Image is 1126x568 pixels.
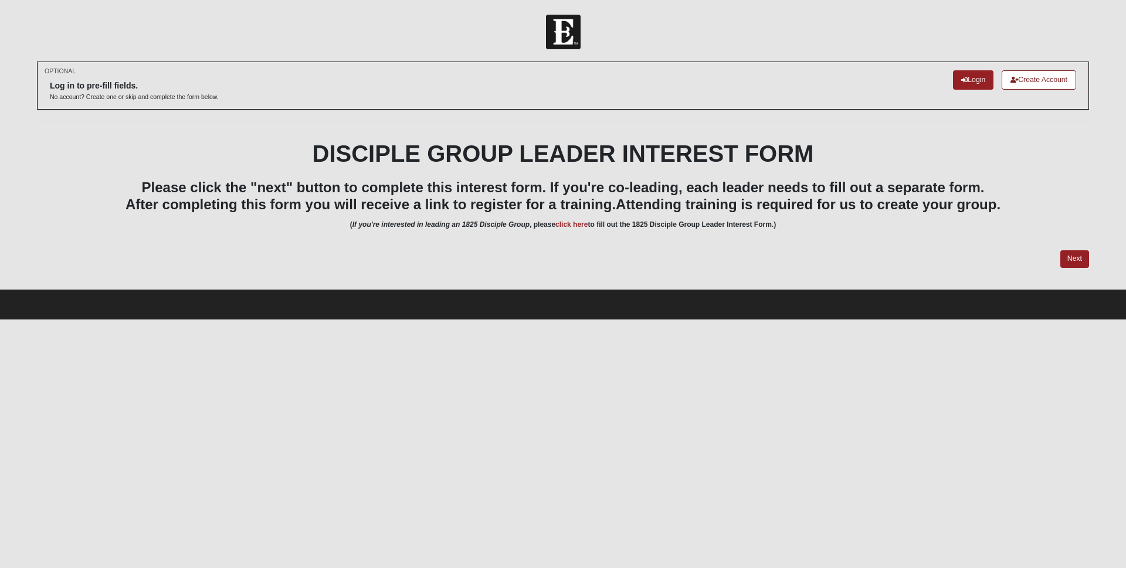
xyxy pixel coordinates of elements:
a: Next [1060,250,1089,267]
h3: Please click the "next" button to complete this interest form. If you're co-leading, each leader ... [37,179,1089,213]
p: No account? Create one or skip and complete the form below. [50,93,219,101]
h6: Log in to pre-fill fields. [50,81,219,91]
span: Attending training is required for us to create your group. [616,196,1000,212]
h6: ( , please to fill out the 1825 Disciple Group Leader Interest Form.) [37,220,1089,229]
small: OPTIONAL [45,67,76,76]
img: Church of Eleven22 Logo [546,15,581,49]
i: If you're interested in leading an 1825 Disciple Group [352,220,530,229]
a: click here [555,220,588,229]
a: Login [953,70,993,90]
b: DISCIPLE GROUP LEADER INTEREST FORM [313,141,814,166]
a: Create Account [1002,70,1076,90]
